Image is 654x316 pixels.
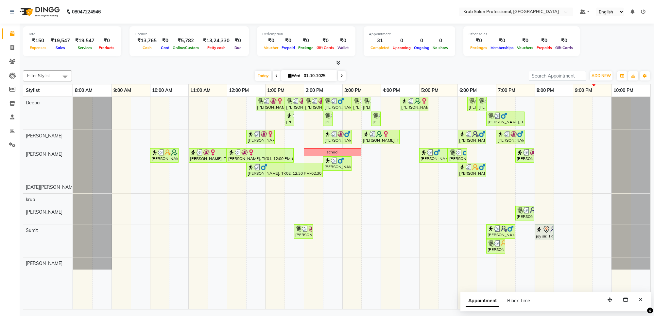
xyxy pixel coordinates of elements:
div: [PERSON_NAME], TK08, 06:15 PM-06:30 PM, Nails - Nail File and Cutting [468,98,476,110]
span: Stylist [26,87,40,93]
div: ₹13,765 [135,37,159,44]
div: [PERSON_NAME], TK07, 06:45 PM-07:15 PM, Experts Haircuts - [DEMOGRAPHIC_DATA] Shaving [487,240,505,253]
a: 12:00 PM [227,86,250,95]
div: Total [28,31,116,37]
div: 31 [369,37,391,44]
span: Prepaid [280,45,297,50]
div: 0 [431,37,450,44]
div: ₹0 [336,37,350,44]
span: Deepa [26,100,40,106]
span: Vouchers [515,45,535,50]
span: Gift Cards [554,45,575,50]
div: [PERSON_NAME], TK01, 01:30 PM-01:45 PM, Threading - [DEMOGRAPHIC_DATA] Eyebrows [285,113,294,125]
span: No show [431,45,450,50]
a: 10:00 PM [612,86,635,95]
div: ₹0 [515,37,535,44]
div: [PERSON_NAME], TK11, 07:30 PM-08:00 PM, Experts Haircuts - [DEMOGRAPHIC_DATA] [PERSON_NAME] Styling [516,149,534,162]
span: [PERSON_NAME] [26,133,62,139]
div: [PERSON_NAME], TK10, 07:30 PM-08:00 PM, Experts Haircuts - [DEMOGRAPHIC_DATA] [PERSON_NAME] Styling [516,207,534,219]
span: Sales [54,45,67,50]
span: Online/Custom [171,45,200,50]
div: [PERSON_NAME], TK01, 12:00 PM-01:45 PM, Hair Colour & Chemical Services - [DEMOGRAPHIC_DATA] Touc... [228,149,293,162]
div: [PERSON_NAME], TK01, 01:30 PM-02:00 PM, Waxing- Full Arms RICA [285,98,303,110]
span: Petty cash [206,45,227,50]
div: ₹0 [297,37,315,44]
div: ₹0 [535,37,554,44]
div: [PERSON_NAME], TK09, 07:00 PM-07:45 PM, Master Haircuts - [DEMOGRAPHIC_DATA] Master Stylish [497,131,524,143]
span: ADD NEW [592,73,611,78]
div: [PERSON_NAME], TK01, 02:00 PM-02:30 PM, Waxing - Underarms RICA [304,98,322,110]
span: Package [297,45,315,50]
span: Today [255,71,271,81]
div: ₹0 [159,37,171,44]
span: Services [76,45,94,50]
div: Redemption [262,31,350,37]
span: [DATE][PERSON_NAME] [26,184,77,190]
a: 1:00 PM [266,86,286,95]
div: ₹19,547 [48,37,73,44]
div: [PERSON_NAME], TK03, 10:00 AM-10:45 AM, Master Haircuts - [DEMOGRAPHIC_DATA] Master Stylish [151,149,178,162]
span: Due [233,45,243,50]
a: 6:00 PM [458,86,478,95]
span: Sumit [26,227,38,233]
span: Wed [286,73,302,78]
div: ₹0 [97,37,116,44]
div: [PERSON_NAME], TK10, 06:45 PM-07:30 PM, Master Haircuts - [DEMOGRAPHIC_DATA] kids Master Stylish [487,225,514,238]
span: Memberships [489,45,515,50]
span: Wallet [336,45,350,50]
span: Expenses [28,45,48,50]
span: Appointment [466,295,499,307]
div: [PERSON_NAME], TK06, 03:30 PM-04:30 PM, Hair Colour & Chemical Services - [DEMOGRAPHIC_DATA] Touc... [362,131,399,143]
div: ₹0 [489,37,515,44]
a: 10:00 AM [150,86,174,95]
div: [PERSON_NAME], TK08, 06:30 PM-06:45 PM, Nails - Nail File and Cutting [478,98,486,110]
input: 2025-10-01 [302,71,335,81]
div: school [327,149,338,155]
div: [PERSON_NAME], TK01, 01:45 PM-02:15 PM, Experts Haircuts - [DEMOGRAPHIC_DATA] Shaving [295,225,312,238]
input: Search Appointment [529,71,586,81]
span: krub [26,197,35,202]
div: [PERSON_NAME], TK02, 03:45 PM-04:00 PM, Threading - [DEMOGRAPHIC_DATA] Eyebrows [372,113,380,125]
span: Completed [369,45,391,50]
div: [PERSON_NAME], TK04, 02:30 PM-03:15 PM, Master Haircuts - [DEMOGRAPHIC_DATA] Master Stylish [324,131,351,143]
button: Close [636,295,645,305]
div: [PERSON_NAME], TK01, 12:45 PM-01:30 PM, Manicure & Pedicure - [PERSON_NAME] Pedicure [256,98,284,110]
div: Other sales [469,31,575,37]
div: joy sir, TK12, 08:00 PM-08:30 PM, Hair Cut [DEMOGRAPHIC_DATA] Student [535,225,553,239]
b: 08047224946 [72,3,101,21]
span: [PERSON_NAME] [26,209,62,215]
span: [PERSON_NAME] [26,260,62,266]
span: Ongoing [412,45,431,50]
span: Gift Cards [315,45,336,50]
span: Block Time [507,298,530,304]
a: 7:00 PM [496,86,517,95]
div: 0 [412,37,431,44]
a: 9:00 PM [573,86,594,95]
div: Finance [135,31,244,37]
div: ₹19,547 [73,37,97,44]
div: [PERSON_NAME], TK02, 02:30 PM-03:15 PM, Manicure & Pedicure - [PERSON_NAME] Pedicure [324,98,351,110]
div: [PERSON_NAME], TK02, 02:30 PM-03:15 PM, Master Haircuts - [DEMOGRAPHIC_DATA] Master Stylish [324,157,351,170]
a: 8:00 PM [535,86,556,95]
a: 8:00 AM [73,86,94,95]
span: Voucher [262,45,280,50]
div: [PERSON_NAME], TK02, 03:15 PM-03:30 PM, Threading - [DEMOGRAPHIC_DATA] Eyebrows [353,98,361,110]
div: ₹0 [262,37,280,44]
a: 4:00 PM [381,86,402,95]
span: Products [97,45,116,50]
div: [PERSON_NAME], TK01, 02:30 PM-02:45 PM, Threading - [DEMOGRAPHIC_DATA] Upperlips [324,113,332,125]
span: Packages [469,45,489,50]
div: [PERSON_NAME], TK06, 04:30 PM-05:15 PM, Manicure & Pedicure - [PERSON_NAME] Pedicure [401,98,428,110]
div: [PERSON_NAME], TK08, 05:00 PM-05:45 PM, Master Haircuts - [DEMOGRAPHIC_DATA] Master Stylish [420,149,447,162]
div: [PERSON_NAME], TK05, 12:30 PM-01:15 PM, Master Haircuts - [DEMOGRAPHIC_DATA] Regular Blow Dry [247,131,274,143]
span: [PERSON_NAME] [26,151,62,157]
div: [PERSON_NAME], TK10, 06:00 PM-06:45 PM, Master Haircuts - [DEMOGRAPHIC_DATA] Master Stylish [458,131,485,143]
div: ₹0 [232,37,244,44]
div: ₹0 [315,37,336,44]
div: [PERSON_NAME], TK08, 05:45 PM-06:15 PM, Experts Haircuts - [DEMOGRAPHIC_DATA] [PERSON_NAME] Styling [449,149,466,162]
a: 11:00 AM [189,86,212,95]
a: 9:00 AM [112,86,133,95]
div: ₹0 [554,37,575,44]
div: ₹150 [28,37,48,44]
div: ₹0 [280,37,297,44]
